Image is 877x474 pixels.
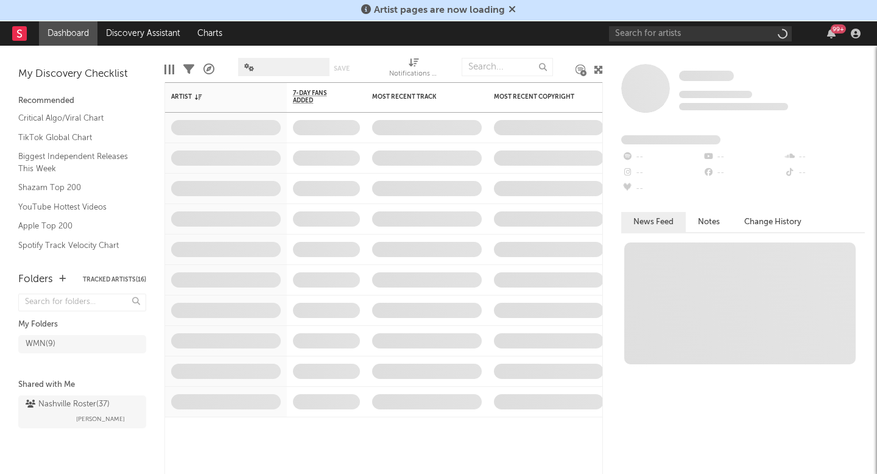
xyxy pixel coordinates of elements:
a: Critical Algo/Viral Chart [18,111,134,125]
a: Dashboard [39,21,97,46]
div: Nashville Roster ( 37 ) [26,397,110,412]
div: A&R Pipeline [203,52,214,87]
div: Recommended [18,94,146,108]
div: -- [702,149,783,165]
button: News Feed [621,212,686,232]
div: Artist [171,93,262,101]
a: Biggest Independent Releases This Week [18,150,134,175]
input: Search for artists [609,26,792,41]
div: Most Recent Track [372,93,463,101]
a: WMN(9) [18,335,146,353]
span: Fans Added by Platform [621,135,720,144]
div: Edit Columns [164,52,174,87]
span: [PERSON_NAME] [76,412,125,426]
div: Notifications (Artist) [389,52,438,87]
a: Some Artist [679,70,734,82]
div: -- [702,165,783,181]
div: WMN ( 9 ) [26,337,55,352]
a: Spotify Track Velocity Chart [18,239,134,252]
button: Save [334,65,350,72]
div: My Folders [18,317,146,332]
a: Apple Top 200 [18,219,134,233]
input: Search for folders... [18,294,146,311]
span: Artist pages are now loading [374,5,505,15]
a: Shazam Top 200 [18,181,134,194]
a: Nashville Roster(37)[PERSON_NAME] [18,395,146,428]
span: 0 fans last week [679,103,788,110]
span: 7-Day Fans Added [293,90,342,104]
span: Some Artist [679,71,734,81]
div: -- [784,149,865,165]
div: Notifications (Artist) [389,67,438,82]
button: Tracked Artists(16) [83,277,146,283]
div: -- [621,181,702,197]
input: Search... [462,58,553,76]
button: 99+ [827,29,836,38]
span: Dismiss [509,5,516,15]
div: Folders [18,272,53,287]
button: Change History [732,212,814,232]
div: -- [621,149,702,165]
div: Filters [183,52,194,87]
div: 99 + [831,24,846,34]
a: YouTube Hottest Videos [18,200,134,214]
a: TikTok Global Chart [18,131,134,144]
a: Charts [189,21,231,46]
div: -- [784,165,865,181]
div: My Discovery Checklist [18,67,146,82]
button: Notes [686,212,732,232]
a: Discovery Assistant [97,21,189,46]
div: Shared with Me [18,378,146,392]
div: Most Recent Copyright [494,93,585,101]
span: Tracking Since: [DATE] [679,91,752,98]
div: -- [621,165,702,181]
